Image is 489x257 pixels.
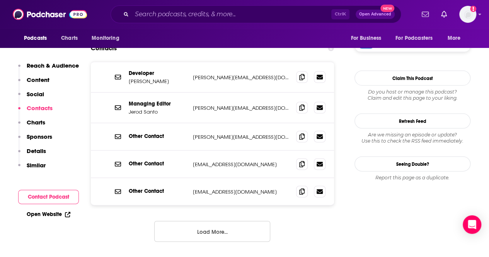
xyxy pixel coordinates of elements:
[111,5,401,23] div: Search podcasts, credits, & more...
[193,105,290,111] p: [PERSON_NAME][EMAIL_ADDRESS][DOMAIN_NAME]
[380,5,394,12] span: New
[27,211,70,218] a: Open Website
[129,109,187,115] p: Jerod Santo
[459,6,476,23] img: User Profile
[470,6,476,12] svg: Add a profile image
[354,132,470,144] div: Are we missing an episode or update? Use this to check the RSS feed immediately.
[18,133,52,147] button: Sponsors
[18,147,46,162] button: Details
[61,33,78,44] span: Charts
[331,9,349,19] span: Ctrl K
[419,8,432,21] a: Show notifications dropdown
[193,74,290,81] p: [PERSON_NAME][EMAIL_ADDRESS][DOMAIN_NAME]
[18,76,49,90] button: Content
[354,89,470,95] span: Do you host or manage this podcast?
[92,33,119,44] span: Monitoring
[129,160,187,167] p: Other Contact
[459,6,476,23] span: Logged in as tyllerbarner
[129,78,187,85] p: [PERSON_NAME]
[354,157,470,172] a: Seeing Double?
[356,10,395,19] button: Open AdvancedNew
[193,189,290,195] p: [EMAIL_ADDRESS][DOMAIN_NAME]
[91,41,117,56] h2: Contacts
[390,31,444,46] button: open menu
[18,62,79,76] button: Reach & Audience
[13,7,87,22] img: Podchaser - Follow, Share and Rate Podcasts
[18,119,45,133] button: Charts
[27,104,53,112] p: Contacts
[18,90,44,105] button: Social
[27,147,46,155] p: Details
[395,33,433,44] span: For Podcasters
[345,31,391,46] button: open menu
[442,31,470,46] button: open menu
[27,119,45,126] p: Charts
[18,104,53,119] button: Contacts
[18,190,79,204] button: Contact Podcast
[193,161,290,168] p: [EMAIL_ADDRESS][DOMAIN_NAME]
[351,33,381,44] span: For Business
[354,114,470,129] button: Refresh Feed
[27,162,46,169] p: Similar
[27,76,49,83] p: Content
[27,62,79,69] p: Reach & Audience
[354,89,470,101] div: Claim and edit this page to your liking.
[448,33,461,44] span: More
[27,90,44,98] p: Social
[27,133,52,140] p: Sponsors
[438,8,450,21] a: Show notifications dropdown
[19,31,57,46] button: open menu
[154,221,270,242] button: Load More...
[56,31,82,46] a: Charts
[463,215,481,234] div: Open Intercom Messenger
[86,31,129,46] button: open menu
[129,70,187,77] p: Developer
[193,134,290,140] p: [PERSON_NAME][EMAIL_ADDRESS][DOMAIN_NAME]
[129,133,187,140] p: Other Contact
[132,8,331,20] input: Search podcasts, credits, & more...
[459,6,476,23] button: Show profile menu
[354,175,470,181] div: Report this page as a duplicate.
[354,71,470,86] button: Claim This Podcast
[18,162,46,176] button: Similar
[359,12,391,16] span: Open Advanced
[129,100,187,107] p: Managing Editor
[129,188,187,194] p: Other Contact
[24,33,47,44] span: Podcasts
